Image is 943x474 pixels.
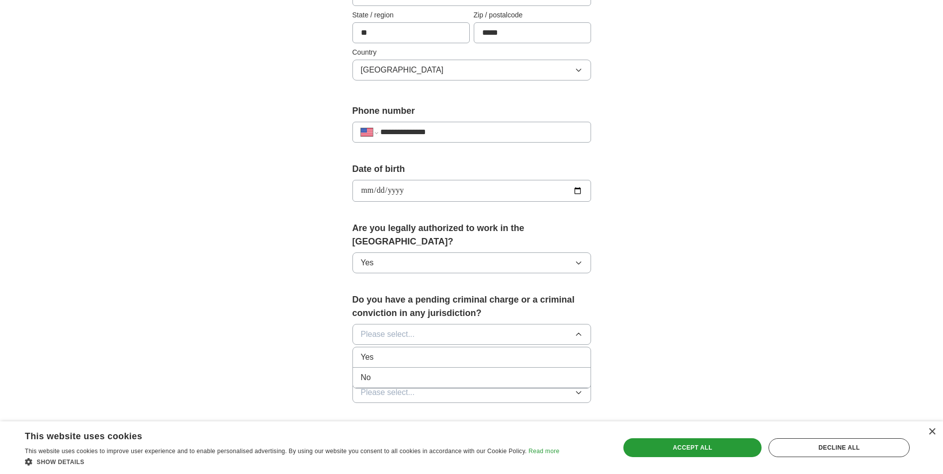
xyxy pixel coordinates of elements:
span: No [361,372,371,384]
label: Phone number [352,104,591,118]
span: Yes [361,351,374,363]
label: Zip / postalcode [474,10,591,20]
label: Do you have a pending criminal charge or a criminal conviction in any jurisdiction? [352,293,591,320]
div: This website uses cookies [25,427,534,442]
button: [GEOGRAPHIC_DATA] [352,60,591,80]
span: Yes [361,257,374,269]
span: [GEOGRAPHIC_DATA] [361,64,444,76]
span: Show details [37,459,85,466]
a: Read more, opens a new window [528,448,559,455]
span: Please select... [361,387,415,398]
button: Yes [352,252,591,273]
button: Please select... [352,382,591,403]
button: Please select... [352,324,591,345]
div: Decline all [769,438,910,457]
label: Country [352,47,591,58]
span: This website uses cookies to improve user experience and to enable personalised advertising. By u... [25,448,527,455]
div: Accept all [623,438,762,457]
div: Show details [25,457,559,467]
label: State / region [352,10,470,20]
label: Date of birth [352,162,591,176]
span: Please select... [361,328,415,340]
div: Close [928,428,936,436]
label: Are you legally authorized to work in the [GEOGRAPHIC_DATA]? [352,222,591,248]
